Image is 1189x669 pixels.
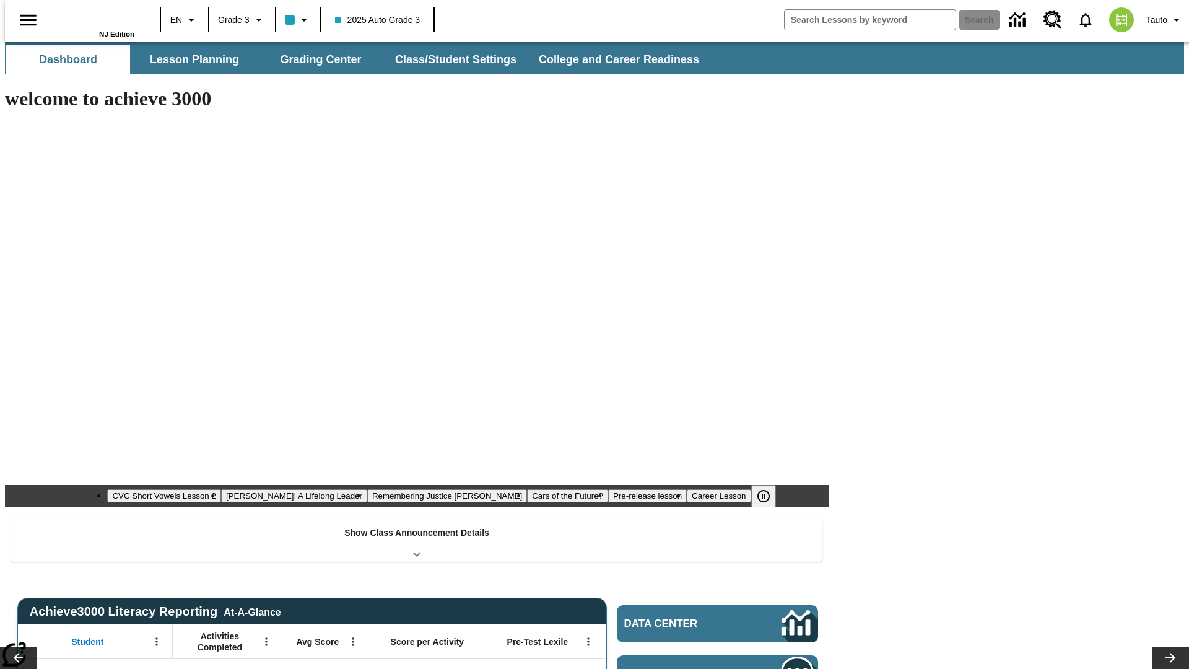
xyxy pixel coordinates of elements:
[1146,14,1167,27] span: Tauto
[391,636,464,647] span: Score per Activity
[5,45,710,74] div: SubNavbar
[224,605,281,618] div: At-A-Glance
[170,14,182,27] span: EN
[218,14,250,27] span: Grade 3
[785,10,956,30] input: search field
[617,605,818,642] a: Data Center
[99,30,134,38] span: NJ Edition
[54,6,134,30] a: Home
[507,636,568,647] span: Pre-Test Lexile
[179,631,261,653] span: Activities Completed
[1069,4,1102,36] a: Notifications
[257,632,276,651] button: Open Menu
[6,45,130,74] button: Dashboard
[687,489,751,502] button: Slide 6 Career Lesson
[527,489,608,502] button: Slide 4 Cars of the Future?
[280,9,316,31] button: Class color is light blue. Change class color
[1109,7,1134,32] img: avatar image
[608,489,687,502] button: Slide 5 Pre-release lesson
[1152,647,1189,669] button: Lesson carousel, Next
[213,9,271,31] button: Grade: Grade 3, Select a grade
[1036,3,1069,37] a: Resource Center, Will open in new tab
[54,4,134,38] div: Home
[165,9,204,31] button: Language: EN, Select a language
[5,87,829,110] h1: welcome to achieve 3000
[751,485,788,507] div: Pause
[335,14,420,27] span: 2025 Auto Grade 3
[147,632,166,651] button: Open Menu
[30,605,281,619] span: Achieve3000 Literacy Reporting
[1002,3,1036,37] a: Data Center
[5,42,1184,74] div: SubNavbar
[344,632,362,651] button: Open Menu
[259,45,383,74] button: Grading Center
[385,45,526,74] button: Class/Student Settings
[344,527,489,540] p: Show Class Announcement Details
[71,636,103,647] span: Student
[1102,4,1141,36] button: Select a new avatar
[221,489,367,502] button: Slide 2 Dianne Feinstein: A Lifelong Leader
[107,489,220,502] button: Slide 1 CVC Short Vowels Lesson 2
[751,485,776,507] button: Pause
[529,45,709,74] button: College and Career Readiness
[1141,9,1189,31] button: Profile/Settings
[367,489,527,502] button: Slide 3 Remembering Justice O'Connor
[579,632,598,651] button: Open Menu
[10,2,46,38] button: Open side menu
[296,636,339,647] span: Avg Score
[624,618,740,630] span: Data Center
[11,519,822,562] div: Show Class Announcement Details
[133,45,256,74] button: Lesson Planning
